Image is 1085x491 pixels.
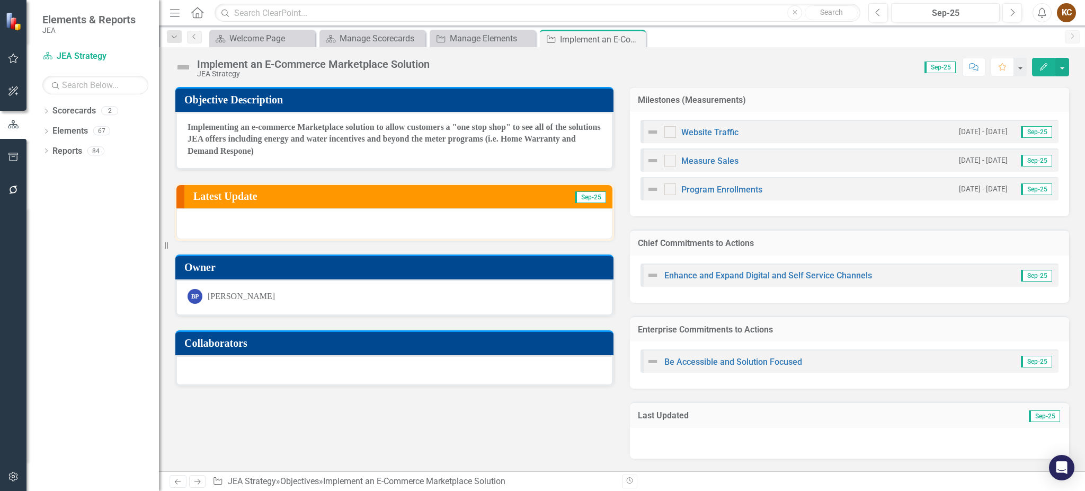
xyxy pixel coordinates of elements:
h3: Collaborators [184,337,608,349]
img: ClearPoint Strategy [5,12,24,31]
div: Manage Elements [450,32,533,45]
h3: Owner [184,261,608,273]
div: 67 [93,127,110,136]
a: Manage Elements [432,32,533,45]
div: » » [212,476,614,488]
img: Not Defined [646,183,659,196]
a: Manage Scorecards [322,32,423,45]
div: BP [188,289,202,304]
a: Measure Sales [681,156,739,166]
h3: Chief Commitments to Actions [638,239,1061,248]
img: Not Defined [646,355,659,368]
small: JEA [42,26,136,34]
span: Sep-25 [1021,270,1052,282]
span: Elements & Reports [42,13,136,26]
h3: Objective Description [184,94,608,106]
img: Not Defined [646,154,659,167]
a: JEA Strategy [228,476,276,486]
a: Reports [52,145,82,157]
a: Enhance and Expand Digital and Self Service Channels [664,270,872,280]
span: Sep-25 [924,62,956,73]
small: [DATE] - [DATE] [959,155,1008,165]
div: 2 [101,107,118,116]
div: 84 [87,146,104,155]
input: Search Below... [42,76,148,94]
button: Search [805,5,858,20]
h3: Milestones (Measurements) [638,95,1061,105]
a: Program Enrollments [681,185,762,195]
img: Not Defined [175,59,192,76]
img: Not Defined [646,269,659,282]
small: [DATE] - [DATE] [959,127,1008,137]
small: [DATE] - [DATE] [959,184,1008,194]
span: Sep-25 [1021,183,1052,195]
div: Implement an E-Commerce Marketplace Solution [197,58,430,70]
span: Sep-25 [1029,410,1060,422]
div: Implement an E-Commerce Marketplace Solution [560,33,643,46]
button: Sep-25 [891,3,1000,22]
div: Manage Scorecards [340,32,423,45]
a: Scorecards [52,105,96,117]
span: Sep-25 [1021,356,1052,367]
div: [PERSON_NAME] [208,291,275,303]
button: KC [1057,3,1076,22]
h3: Last Updated [638,411,897,420]
div: JEA Strategy [197,70,430,78]
strong: Implementing an e-commerce Marketplace solution to allow customers a "one stop shop" to see all o... [188,122,601,156]
a: Elements [52,125,88,137]
a: Be Accessible and Solution Focused [664,357,802,367]
input: Search ClearPoint... [215,4,860,22]
span: Sep-25 [1021,155,1052,166]
div: Open Intercom Messenger [1049,455,1074,480]
a: Welcome Page [212,32,313,45]
div: Welcome Page [229,32,313,45]
span: Search [820,8,843,16]
div: Sep-25 [895,7,996,20]
div: Implement an E-Commerce Marketplace Solution [323,476,505,486]
img: Not Defined [646,126,659,138]
h3: Latest Update [193,190,468,202]
h3: Enterprise Commitments to Actions [638,325,1061,335]
a: Website Traffic [681,127,739,137]
a: JEA Strategy [42,50,148,63]
span: Sep-25 [1021,126,1052,138]
span: Sep-25 [575,191,606,203]
a: Objectives [280,476,319,486]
